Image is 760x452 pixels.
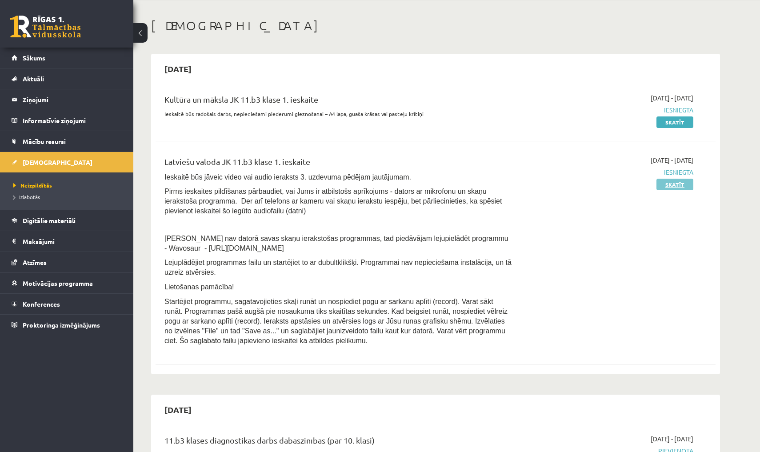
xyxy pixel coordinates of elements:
[156,399,200,420] h2: [DATE]
[23,75,44,83] span: Aktuāli
[526,105,693,115] span: Iesniegta
[23,258,47,266] span: Atzīmes
[23,158,92,166] span: [DEMOGRAPHIC_DATA]
[23,89,122,110] legend: Ziņojumi
[164,259,512,276] span: Lejuplādējiet programmas failu un startējiet to ar dubultklikšķi. Programmai nav nepieciešama ins...
[12,110,122,131] a: Informatīvie ziņojumi
[23,110,122,131] legend: Informatīvie ziņojumi
[12,89,122,110] a: Ziņojumi
[656,179,693,190] a: Skatīt
[23,321,100,329] span: Proktoringa izmēģinājums
[164,156,512,172] div: Latviešu valoda JK 11.b3 klase 1. ieskaite
[12,315,122,335] a: Proktoringa izmēģinājums
[10,16,81,38] a: Rīgas 1. Tālmācības vidusskola
[164,173,411,181] span: Ieskaitē būs jāveic video vai audio ieraksts 3. uzdevuma pēdējam jautājumam.
[13,193,40,200] span: Izlabotās
[656,116,693,128] a: Skatīt
[23,300,60,308] span: Konferences
[12,152,122,172] a: [DEMOGRAPHIC_DATA]
[164,235,508,252] span: [PERSON_NAME] nav datorā savas skaņu ierakstošas programmas, tad piedāvājam lejupielādēt programm...
[12,48,122,68] a: Sākums
[651,434,693,444] span: [DATE] - [DATE]
[23,216,76,224] span: Digitālie materiāli
[12,68,122,89] a: Aktuāli
[12,294,122,314] a: Konferences
[164,283,234,291] span: Lietošanas pamācība!
[164,110,512,118] p: Ieskaitē būs radošais darbs, nepieciešami piederumi gleznošanai – A4 lapa, guaša krāsas vai paste...
[12,252,122,272] a: Atzīmes
[164,298,508,344] span: Startējiet programmu, sagatavojieties skaļi runāt un nospiediet pogu ar sarkanu aplīti (record). ...
[164,93,512,110] div: Kultūra un māksla JK 11.b3 klase 1. ieskaite
[13,193,124,201] a: Izlabotās
[23,231,122,252] legend: Maksājumi
[12,131,122,152] a: Mācību resursi
[23,54,45,62] span: Sākums
[12,210,122,231] a: Digitālie materiāli
[151,18,720,33] h1: [DEMOGRAPHIC_DATA]
[23,137,66,145] span: Mācību resursi
[164,434,512,451] div: 11.b3 klases diagnostikas darbs dabaszinībās (par 10. klasi)
[164,188,502,215] span: Pirms ieskaites pildīšanas pārbaudiet, vai Jums ir atbilstošs aprīkojums - dators ar mikrofonu un...
[526,168,693,177] span: Iesniegta
[12,231,122,252] a: Maksājumi
[13,182,52,189] span: Neizpildītās
[12,273,122,293] a: Motivācijas programma
[651,93,693,103] span: [DATE] - [DATE]
[23,279,93,287] span: Motivācijas programma
[651,156,693,165] span: [DATE] - [DATE]
[156,58,200,79] h2: [DATE]
[13,181,124,189] a: Neizpildītās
